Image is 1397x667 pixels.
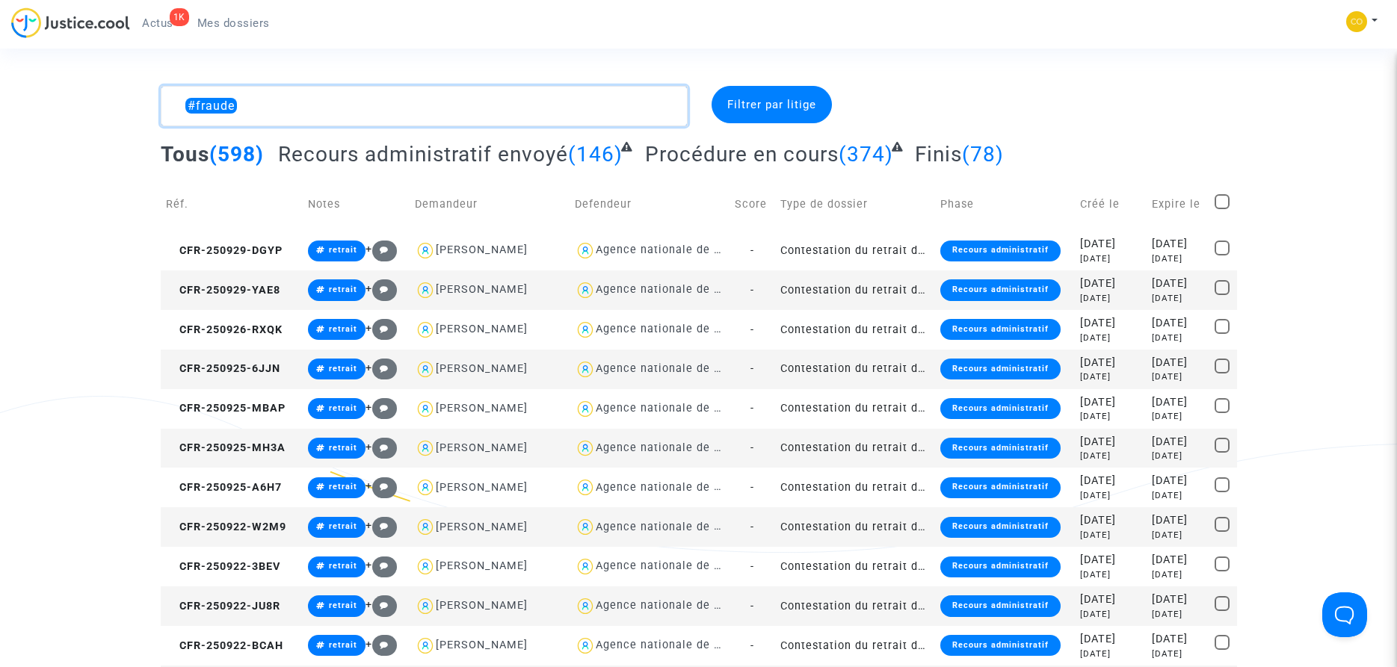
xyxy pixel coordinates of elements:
div: [DATE] [1080,512,1141,529]
span: CFR-250925-MBAP [166,402,286,415]
div: Recours administratif [940,241,1061,261]
span: CFR-250922-W2M9 [166,521,286,533]
span: Actus [142,16,173,30]
span: - [750,441,754,454]
span: - [750,402,754,415]
span: - [750,362,754,375]
div: [DATE] [1080,489,1141,502]
span: + [366,598,398,611]
img: icon-user.svg [415,359,437,380]
span: CFR-250922-3BEV [166,560,280,573]
div: Agence nationale de l'habitat [596,402,760,415]
td: Demandeur [410,178,570,231]
iframe: Help Scout Beacon - Open [1322,592,1367,637]
img: icon-user.svg [415,398,437,420]
span: + [366,638,398,651]
span: + [366,519,398,532]
div: [DATE] [1152,276,1205,292]
div: [PERSON_NAME] [436,559,528,572]
td: Réf. [161,178,303,231]
div: [DATE] [1152,434,1205,450]
a: Mes dossiers [185,12,282,34]
div: [DATE] [1080,410,1141,423]
div: [PERSON_NAME] [436,639,528,651]
span: (78) [962,142,1004,167]
div: [DATE] [1080,332,1141,344]
td: Contestation du retrait de [PERSON_NAME] par l'ANAH (mandataire) [775,626,935,666]
span: (374) [839,142,893,167]
img: icon-user.svg [575,556,596,577]
div: [DATE] [1080,473,1141,489]
span: Finis [915,142,962,167]
div: [DATE] [1152,552,1205,568]
span: - [750,560,754,573]
span: - [750,639,754,652]
div: [PERSON_NAME] [436,243,528,256]
img: icon-user.svg [575,319,596,341]
span: - [750,521,754,533]
div: Recours administratif [940,398,1061,419]
span: CFR-250929-YAE8 [166,284,280,297]
div: Recours administratif [940,359,1061,379]
div: [DATE] [1152,410,1205,423]
div: [DATE] [1152,489,1205,502]
span: retrait [329,285,357,294]
div: [DATE] [1152,315,1205,332]
div: [DATE] [1080,529,1141,542]
div: [DATE] [1152,592,1205,608]
span: + [366,480,398,492]
div: Agence nationale de l'habitat [596,243,760,256]
div: Recours administratif [940,319,1061,340]
span: retrait [329,561,357,571]
div: [DATE] [1152,450,1205,462]
div: [DATE] [1080,568,1141,581]
td: Contestation du retrait de [PERSON_NAME] par l'ANAH (mandataire) [775,231,935,270]
img: icon-user.svg [575,279,596,301]
span: + [366,282,398,295]
td: Score [730,178,775,231]
div: [PERSON_NAME] [436,481,528,494]
img: icon-user.svg [575,240,596,261]
div: [DATE] [1152,473,1205,489]
td: Contestation du retrait de [PERSON_NAME] par l'ANAH (mandataire) [775,310,935,350]
div: [DATE] [1080,552,1141,568]
span: - [750,244,754,257]
span: retrait [329,601,357,610]
span: (598) [209,142,264,167]
span: - [750,481,754,494]
a: 1KActus [130,12,185,34]
div: [DATE] [1080,370,1141,383]
div: [DATE] [1152,568,1205,581]
img: icon-user.svg [415,240,437,261]
td: Contestation du retrait de [PERSON_NAME] par l'ANAH (mandataire) [775,507,935,547]
td: Contestation du retrait de [PERSON_NAME] par l'ANAH (mandataire) [775,429,935,468]
div: Agence nationale de l'habitat [596,481,760,494]
span: - [750,284,754,297]
span: + [366,401,398,414]
div: [DATE] [1152,394,1205,411]
td: Créé le [1075,178,1146,231]
span: CFR-250925-MH3A [166,441,286,454]
span: retrait [329,324,357,334]
div: [DATE] [1152,236,1205,252]
span: + [366,559,398,571]
div: [PERSON_NAME] [436,521,528,533]
span: retrait [329,245,357,255]
div: [DATE] [1080,276,1141,292]
span: CFR-250926-RXQK [166,323,283,336]
div: [DATE] [1152,355,1205,371]
div: [DATE] [1152,512,1205,529]
div: [DATE] [1080,592,1141,608]
span: Procédure en cours [645,142,839,167]
span: + [366,441,398,453]
span: retrait [329,403,357,413]
div: [DATE] [1152,292,1205,305]
span: retrait [329,443,357,453]
span: Tous [161,142,209,167]
div: Recours administratif [940,279,1061,300]
div: Agence nationale de l'habitat [596,559,760,572]
div: Recours administratif [940,477,1061,498]
div: [DATE] [1080,355,1141,371]
div: [DATE] [1080,608,1141,621]
div: [DATE] [1080,315,1141,332]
